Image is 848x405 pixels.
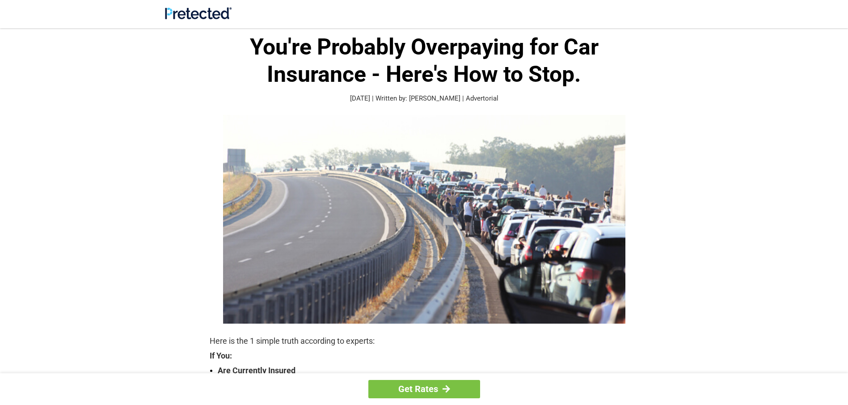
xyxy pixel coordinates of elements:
h1: You're Probably Overpaying for Car Insurance - Here's How to Stop. [210,34,639,88]
strong: If You: [210,352,639,360]
p: [DATE] | Written by: [PERSON_NAME] | Advertorial [210,93,639,104]
p: Here is the 1 simple truth according to experts: [210,335,639,347]
a: Get Rates [368,380,480,398]
a: Site Logo [165,13,232,21]
strong: Are Currently Insured [218,364,639,377]
img: Site Logo [165,7,232,19]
